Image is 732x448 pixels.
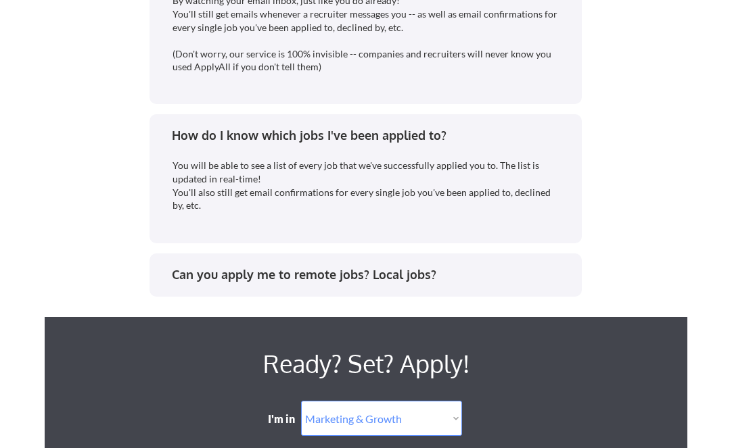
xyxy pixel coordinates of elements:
div: How do I know which jobs I've been applied to? [172,127,569,144]
div: I'm in [268,412,304,426]
div: You will be able to see a list of every job that we've successfully applied you to. The list is u... [173,159,561,211]
div: Can you apply me to remote jobs? Local jobs? [172,266,569,283]
div: Ready? Set? Apply! [234,344,498,383]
